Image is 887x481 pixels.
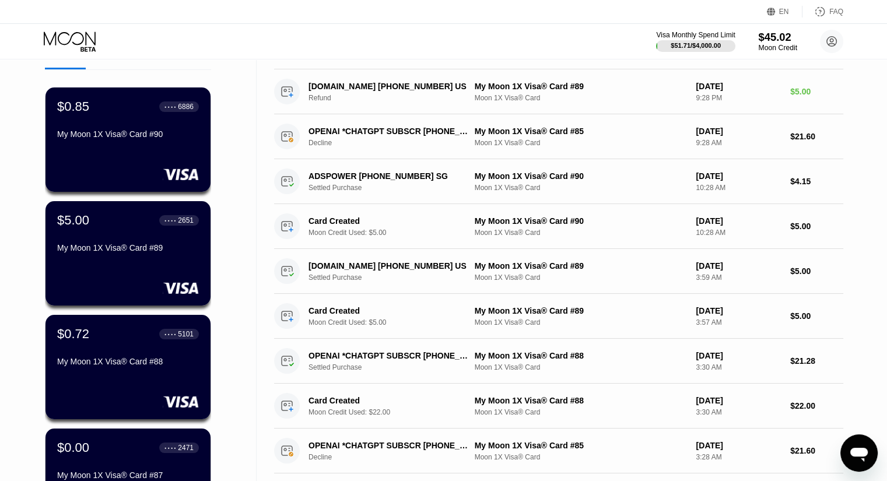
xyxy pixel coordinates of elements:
div: [DATE] [696,171,781,181]
div: My Moon 1X Visa® Card #90 [57,129,199,139]
div: Settled Purchase [308,273,481,282]
div: [DATE] [696,396,781,405]
div: OPENAI *CHATGPT SUBSCR [PHONE_NUMBER] US [308,441,468,450]
div: My Moon 1X Visa® Card #85 [475,441,687,450]
div: 2471 [178,444,194,452]
div: Moon Credit Used: $22.00 [308,408,481,416]
div: 3:28 AM [696,453,781,461]
div: My Moon 1X Visa® Card #89 [475,82,687,91]
div: 2651 [178,216,194,224]
div: [DOMAIN_NAME] [PHONE_NUMBER] US [308,82,468,91]
div: 6886 [178,103,194,111]
div: 3:59 AM [696,273,781,282]
div: ● ● ● ● [164,219,176,222]
div: Moon 1X Visa® Card [475,453,687,461]
div: Moon Credit Used: $5.00 [308,318,481,326]
div: OPENAI *CHATGPT SUBSCR [PHONE_NUMBER] US [308,351,468,360]
div: [DOMAIN_NAME] [PHONE_NUMBER] USRefundMy Moon 1X Visa® Card #89Moon 1X Visa® Card[DATE]9:28 PM$5.00 [274,69,843,114]
div: My Moon 1X Visa® Card #88 [475,396,687,405]
div: My Moon 1X Visa® Card #89 [57,243,199,252]
div: My Moon 1X Visa® Card #87 [57,471,199,480]
div: ● ● ● ● [164,446,176,450]
div: Moon Credit [758,44,797,52]
div: [DATE] [696,441,781,450]
div: Moon 1X Visa® Card [475,139,687,147]
div: OPENAI *CHATGPT SUBSCR [PHONE_NUMBER] USSettled PurchaseMy Moon 1X Visa® Card #88Moon 1X Visa® Ca... [274,339,843,384]
div: Moon 1X Visa® Card [475,363,687,371]
div: 9:28 AM [696,139,781,147]
div: Card CreatedMoon Credit Used: $5.00My Moon 1X Visa® Card #90Moon 1X Visa® Card[DATE]10:28 AM$5.00 [274,204,843,249]
div: Visa Monthly Spend Limit [656,31,735,39]
div: Settled Purchase [308,363,481,371]
div: $0.00 [57,440,89,455]
div: EN [767,6,802,17]
div: $5.00● ● ● ●2651My Moon 1X Visa® Card #89 [45,201,211,306]
div: OPENAI *CHATGPT SUBSCR [PHONE_NUMBER] US [308,127,468,136]
div: [DOMAIN_NAME] [PHONE_NUMBER] US [308,261,468,271]
div: 3:30 AM [696,408,781,416]
div: $21.28 [790,356,843,366]
div: Decline [308,139,481,147]
div: EN [779,8,789,16]
div: $0.85 [57,99,89,114]
div: 10:28 AM [696,184,781,192]
div: $0.85● ● ● ●6886My Moon 1X Visa® Card #90 [45,87,211,192]
div: $21.60 [790,446,843,455]
div: $5.00 [57,213,89,228]
div: [DATE] [696,351,781,360]
div: My Moon 1X Visa® Card #90 [475,171,687,181]
div: Refund [308,94,481,102]
div: $5.00 [790,222,843,231]
div: Decline [308,453,481,461]
div: $0.72● ● ● ●5101My Moon 1X Visa® Card #88 [45,315,211,419]
div: [DATE] [696,127,781,136]
div: $5.00 [790,266,843,276]
div: ● ● ● ● [164,105,176,108]
div: Moon Credit Used: $5.00 [308,229,481,237]
div: [DATE] [696,261,781,271]
div: Settled Purchase [308,184,481,192]
div: 5101 [178,330,194,338]
div: $4.15 [790,177,843,186]
div: Moon 1X Visa® Card [475,318,687,326]
div: My Moon 1X Visa® Card #89 [475,261,687,271]
div: FAQ [802,6,843,17]
div: Card Created [308,216,468,226]
div: [DATE] [696,216,781,226]
div: [DATE] [696,82,781,91]
div: Moon 1X Visa® Card [475,273,687,282]
div: OPENAI *CHATGPT SUBSCR [PHONE_NUMBER] USDeclineMy Moon 1X Visa® Card #85Moon 1X Visa® Card[DATE]3... [274,429,843,473]
div: [DATE] [696,306,781,315]
div: 9:28 PM [696,94,781,102]
div: Visa Monthly Spend Limit$51.71/$4,000.00 [656,31,735,52]
div: $0.72 [57,326,89,342]
div: My Moon 1X Visa® Card #89 [475,306,687,315]
div: My Moon 1X Visa® Card #85 [475,127,687,136]
div: Moon 1X Visa® Card [475,229,687,237]
div: 3:30 AM [696,363,781,371]
div: Moon 1X Visa® Card [475,184,687,192]
div: OPENAI *CHATGPT SUBSCR [PHONE_NUMBER] USDeclineMy Moon 1X Visa® Card #85Moon 1X Visa® Card[DATE]9... [274,114,843,159]
div: $22.00 [790,401,843,410]
div: Card CreatedMoon Credit Used: $5.00My Moon 1X Visa® Card #89Moon 1X Visa® Card[DATE]3:57 AM$5.00 [274,294,843,339]
div: $5.00 [790,311,843,321]
iframe: Button to launch messaging window [840,434,878,472]
div: ADSPOWER [PHONE_NUMBER] SG [308,171,468,181]
div: Card Created [308,306,468,315]
div: Moon 1X Visa® Card [475,408,687,416]
div: Card Created [308,396,468,405]
div: $21.60 [790,132,843,141]
div: ADSPOWER [PHONE_NUMBER] SGSettled PurchaseMy Moon 1X Visa® Card #90Moon 1X Visa® Card[DATE]10:28 ... [274,159,843,204]
div: 10:28 AM [696,229,781,237]
div: $5.00 [790,87,843,96]
div: My Moon 1X Visa® Card #90 [475,216,687,226]
div: ● ● ● ● [164,332,176,336]
div: My Moon 1X Visa® Card #88 [57,357,199,366]
div: My Moon 1X Visa® Card #88 [475,351,687,360]
div: $45.02Moon Credit [758,31,797,52]
div: [DOMAIN_NAME] [PHONE_NUMBER] USSettled PurchaseMy Moon 1X Visa® Card #89Moon 1X Visa® Card[DATE]3... [274,249,843,294]
div: $51.71 / $4,000.00 [671,42,721,49]
div: 3:57 AM [696,318,781,326]
div: $45.02 [758,31,797,43]
div: FAQ [829,8,843,16]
